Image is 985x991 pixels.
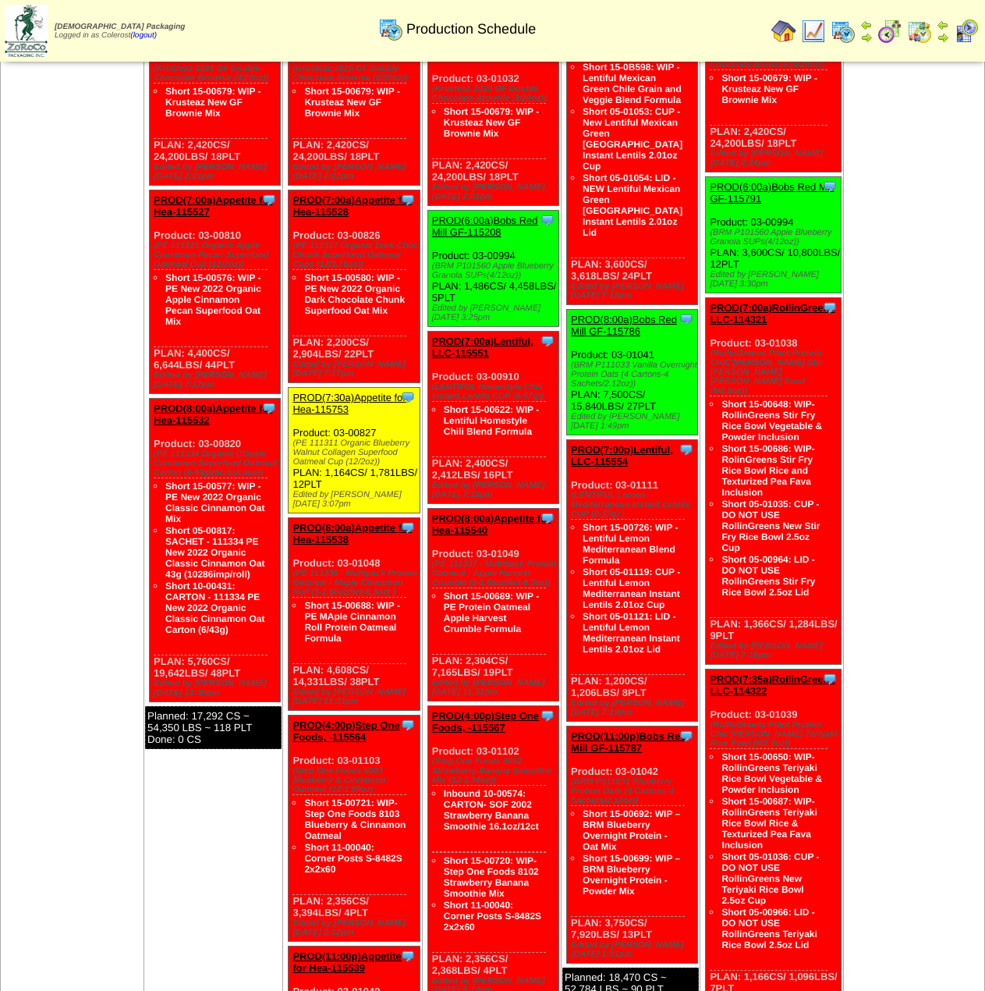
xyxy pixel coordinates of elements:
[567,310,698,435] div: Product: 03-01041 PLAN: 7,500CS / 15,840LBS / 27PLT
[400,520,416,535] img: Tooltip
[165,272,261,327] a: Short 15-00576: WIP - PE New 2022 Organic Apple Cinnamon Pecan Superfood Oat Mix
[540,333,555,349] img: Tooltip
[292,64,419,83] div: (Krusteaz 2025 GF Double Chocolate Brownie (8/20oz))
[567,726,698,964] div: Product: 03-01042 PLAN: 3,750CS / 7,920LBS / 13PLT
[427,332,558,504] div: Product: 03-00910 PLAN: 2,400CS / 2,412LBS / 16PLT
[304,600,399,644] a: Short 15-00688: WIP - PE MAple Cinnamon Roll Protein Oatmeal Formula
[721,399,822,442] a: Short 15-00648: WIP-RollinGreens Stir Fry Rice Bowl Vegetable & Powder Inclusion
[710,641,841,660] div: Edited by [PERSON_NAME] [DATE] 7:16pm
[378,16,403,41] img: calendarprod.gif
[444,855,539,899] a: Short 15-00720: WIP- Step One Foods 8102 Strawberry Banana Smoothie Mix
[292,569,419,597] div: (PE 111336 - Multipack Protein Oatmeal - Maple Cinnamon Roll (5-1.66oz/6ct-8.3oz) )
[150,190,281,394] div: Product: 03-00810 PLAN: 4,400CS / 6,644LBS / 44PLT
[292,522,411,545] a: PROD(8:00a)Appetite for Hea-115538
[292,241,419,269] div: (PE 111317 Organic Dark Choc Chunk Superfood Oatmeal Cups (12/1.76oz))
[304,86,399,119] a: Short 15-00679: WIP - Krusteaz New GF Brownie Mix
[432,678,558,697] div: Edited by [PERSON_NAME] [DATE] 11:31pm
[145,706,282,749] div: Planned: 17,292 CS ~ 54,350 LBS ~ 118 PLT Done: 0 CS
[571,940,697,959] div: Edited by [PERSON_NAME] [DATE] 1:51pm
[571,698,697,717] div: Edited by [PERSON_NAME] [DATE] 7:19pm
[721,851,819,906] a: Short 05-01036: CUP - DO NOT USE RollinGreens New Teriyaki Rice Bowl 2.5oz Cup
[400,389,416,405] img: Tooltip
[5,5,48,57] img: zoroco-logo-small.webp
[444,900,541,932] a: Short 11-00040: Corner Posts S-8482S 2x2x60
[954,19,979,44] img: calendarcustomer.gif
[400,948,416,964] img: Tooltip
[444,106,539,139] a: Short 15-00679: WIP - Krusteaz New GF Brownie Mix
[721,443,814,498] a: Short 15-00686: WIP-RolinGreens Stir Fry Rice Bowl Rice and Texturized Pea Fava Inclusion
[304,842,402,875] a: Short 11-00040: Corner Posts S-8482S 2x2x60
[289,518,420,711] div: Product: 03-01048 PLAN: 4,608CS / 14,331LBS / 38PLT
[292,194,411,218] a: PROD(7:00a)Appetite for Hea-115528
[822,671,838,687] img: Tooltip
[571,282,697,300] div: Edited by [PERSON_NAME] [DATE] 7:18pm
[571,444,673,467] a: PROD(7:00p)Lentiful, LLC-115554
[150,399,281,702] div: Product: 03-00820 PLAN: 5,760CS / 19,642LBS / 48PLT
[877,19,902,44] img: calendarblend.gif
[261,192,277,208] img: Tooltip
[292,439,419,467] div: (PE 111311 Organic Blueberry Walnut Collagen Superfood Oatmeal Cup (12/2oz))
[289,388,420,513] div: Product: 03-00827 PLAN: 1,164CS / 1,781LBS / 12PLT
[154,403,272,426] a: PROD(8:00a)Appetite for Hea-115532
[721,796,817,851] a: Short 15-00687: WIP-RollinGreens Teriyaki Rice Bowl Rice & Texturized Pea Fava Inclusion
[583,106,682,172] a: Short 05-01053: CUP - New Lentiful Mexican Green [GEOGRAPHIC_DATA] Instant Lentils 2.01oz Cup
[165,86,260,119] a: Short 15-00679: WIP - Krusteaz New GF Brownie Mix
[937,31,949,44] img: arrowright.gif
[571,361,697,389] div: (BRM P111033 Vanilla Overnight Protein Oats (4 Cartons-4 Sachets/2.12oz))
[583,853,680,897] a: Short 15-00699: WIP – BRM Blueberry Overnight Protein - Powder Mix
[721,907,817,950] a: Short 05-00966: LID -DO NOT USE RollinGreens Teriyaki Rice Bowl 2.5oz Lid
[304,272,405,316] a: Short 15-00580: WIP - PE New 2022 Organic Dark Chocolate Chunk Superfood Oat Mix
[907,19,932,44] img: calendarinout.gif
[400,717,416,733] img: Tooltip
[292,719,399,743] a: PROD(4:00p)Step One Foods, -115564
[130,31,157,40] a: (logout)
[406,21,536,37] span: Production Schedule
[432,382,558,401] div: (LENTIFUL Homestyle Chili Instant Lentils CUP (8-57g))
[583,611,680,655] a: Short 05-01121: LID - Lentiful Lemon Mediterranean Instant Lentils 2.01oz Lid
[860,19,873,31] img: arrowleft.gif
[444,404,539,437] a: Short 15-00622: WIP - Lentiful Homestyle Chili Blend Formula
[571,777,697,805] div: (BRM P111031 Blueberry Protein Oats (4 Cartons-4 Sachets/2.12oz))
[289,13,420,186] div: Product: 03-01032 PLAN: 2,420CS / 24,200LBS / 18PLT
[860,31,873,44] img: arrowright.gif
[55,23,185,31] span: [DEMOGRAPHIC_DATA] Packaging
[710,228,841,247] div: (BRM P101560 Apple Blueberry Granola SUPs(4/12oz))
[432,710,539,733] a: PROD(4:00p)Step One Foods, -115567
[583,172,682,238] a: Short 05-01054: LID - NEW Lentiful Mexican Green [GEOGRAPHIC_DATA] Instant Lentils 2.01oz Lid
[154,64,280,83] div: (Krusteaz 2025 GF Double Chocolate Brownie (8/20oz))
[571,314,677,337] a: PROD(8:00a)Bobs Red Mill GF-115786
[427,509,558,702] div: Product: 03-01049 PLAN: 2,304CS / 7,165LBS / 19PLT
[261,400,277,416] img: Tooltip
[706,177,842,293] div: Product: 03-00994 PLAN: 3,600CS / 10,800LBS / 12PLT
[154,449,280,478] div: (PE 111334 Organic Classic Cinnamon Superfood Oatmeal Carton (6-43g)(6crtn/case))
[154,241,280,269] div: (PE 111321 Organic Apple Cinnamon Pecan Superfood Oatmeal Cup (12/2oz))
[710,349,841,396] div: (RollinGreens Plant Protein CHIC'[PERSON_NAME] Stir [PERSON_NAME] [PERSON_NAME] Bowl (6/2.5oz))
[292,950,401,974] a: PROD(11:00p)Appetite for Hea-115539
[721,554,815,598] a: Short 05-00964: LID -DO NOT USE RollinGreens Stir Fry Rice Bowl 2.5oz Lid
[822,179,838,194] img: Tooltip
[154,371,280,389] div: Edited by [PERSON_NAME] [DATE] 7:17pm
[567,440,698,722] div: Product: 03-01111 PLAN: 1,200CS / 1,206LBS / 8PLT
[583,522,678,566] a: Short 15-00726: WIP - Lentiful Lemon Mediterranean Blend Formula
[721,73,817,105] a: Short 15-00679: WIP - Krusteaz New GF Brownie Mix
[721,751,822,795] a: Short 15-00650: WIP-RollinGreens Teriyaki Rice Bowl Vegetable & Powder Inclusion
[292,687,419,706] div: Edited by [PERSON_NAME] [DATE] 11:31pm
[432,183,558,201] div: Edited by [PERSON_NAME] [DATE] 2:02pm
[165,581,264,635] a: Short 10-00431: CARTON - 111334 PE New 2022 Organic Classic Cinnamon Oat Carton (6/43g)
[583,567,680,610] a: Short 05-01119: CUP -Lentiful Lemon Mediterranean Instant Lentils 2.01oz Cup
[571,412,697,431] div: Edited by [PERSON_NAME] [DATE] 1:49pm
[710,270,841,289] div: Edited by [PERSON_NAME] [DATE] 3:30pm
[571,730,686,754] a: PROD(11:00p)Bobs Red Mill GF-115787
[432,481,558,499] div: Edited by [PERSON_NAME] [DATE] 7:18pm
[771,19,796,44] img: home.gif
[165,481,264,524] a: Short 15-00577: WIP - PE New 2022 Organic Classic Cinnamon Oat Mix
[292,918,419,937] div: Edited by [PERSON_NAME] [DATE] 5:12pm
[571,491,697,519] div: (LENTIFUL Lemon Mediterranean Instant Lentils CUP (8-57g) )
[432,261,558,280] div: (BRM P101560 Apple Blueberry Granola SUPs(4/12oz))
[427,211,558,327] div: Product: 03-00994 PLAN: 1,486CS / 4,458LBS / 5PLT
[292,490,419,509] div: Edited by [PERSON_NAME] [DATE] 3:07pm
[801,19,826,44] img: line_graph.gif
[540,510,555,526] img: Tooltip
[292,360,419,378] div: Edited by [PERSON_NAME] [DATE] 7:17pm
[721,499,820,553] a: Short 05-01035: CUP - DO NOT USE RollinGreens New Stir Fry Rice Bowl 2.5oz Cup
